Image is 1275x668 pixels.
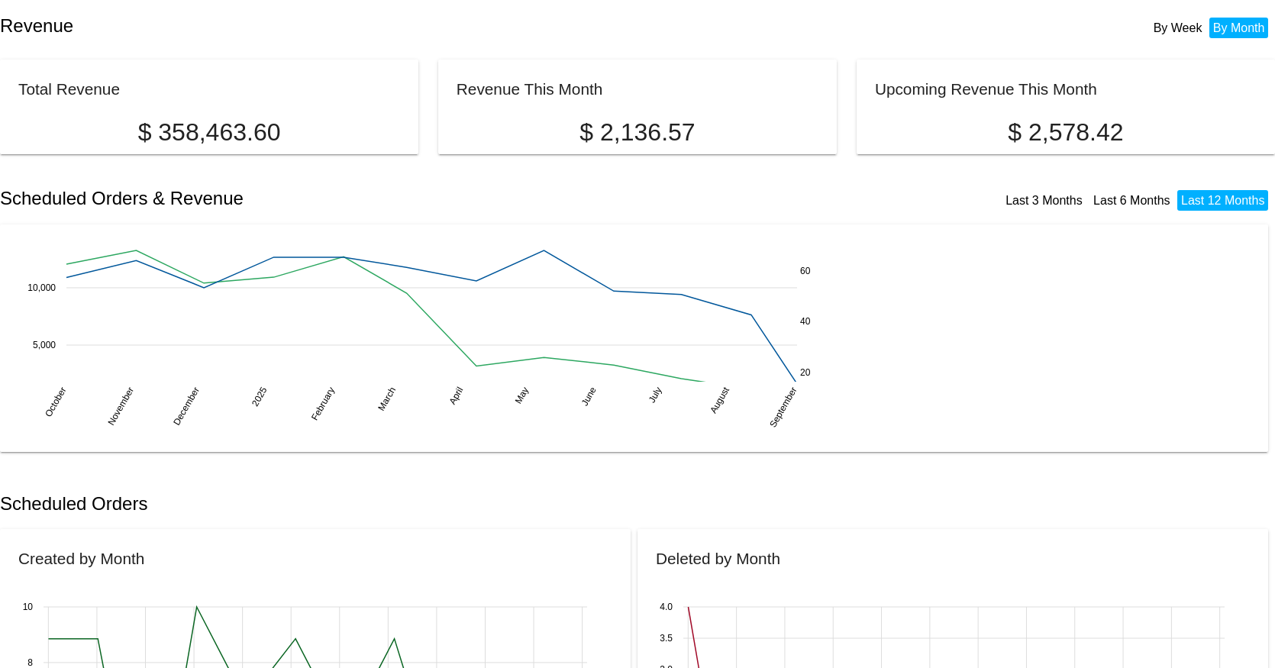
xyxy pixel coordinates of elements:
h2: Total Revenue [18,80,120,98]
a: Last 3 Months [1005,194,1083,207]
text: 3.5 [660,633,673,644]
li: By Week [1150,18,1206,38]
text: June [579,385,599,408]
text: December [171,385,202,427]
text: February [309,385,337,422]
text: August [708,385,731,415]
text: March [376,385,398,412]
h2: Created by Month [18,550,144,567]
text: April [447,385,465,406]
p: $ 2,136.57 [457,118,818,147]
text: 20 [800,367,811,378]
a: Last 12 Months [1181,194,1264,207]
text: 10,000 [27,282,56,292]
p: $ 358,463.60 [18,118,400,147]
a: Last 6 Months [1093,194,1170,207]
text: 8 [27,657,33,668]
li: By Month [1209,18,1269,38]
text: 4.0 [660,602,673,612]
p: $ 2,578.42 [875,118,1257,147]
text: May [513,385,531,405]
h2: Deleted by Month [656,550,780,567]
text: November [105,385,136,427]
text: 5,000 [33,339,56,350]
text: July [647,385,664,404]
text: 10 [23,602,34,612]
text: October [43,385,68,418]
text: 60 [800,265,811,276]
text: September [767,385,799,429]
h2: Revenue This Month [457,80,603,98]
h2: Upcoming Revenue This Month [875,80,1097,98]
text: 2025 [250,385,270,408]
text: 40 [800,316,811,327]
